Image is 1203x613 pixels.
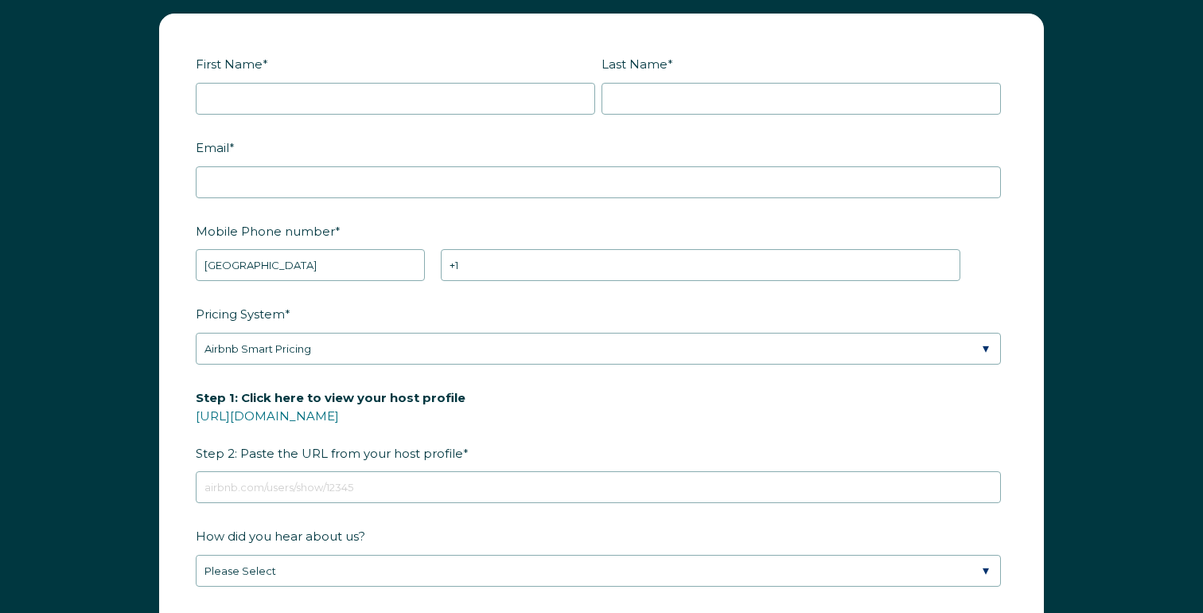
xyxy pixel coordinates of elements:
[196,219,335,244] span: Mobile Phone number
[196,302,285,326] span: Pricing System
[196,52,263,76] span: First Name
[196,471,1001,503] input: airbnb.com/users/show/12345
[196,524,365,549] span: How did you hear about us?
[196,408,339,424] a: [URL][DOMAIN_NAME]
[196,135,229,160] span: Email
[196,385,465,410] span: Step 1: Click here to view your host profile
[601,52,668,76] span: Last Name
[196,385,465,466] span: Step 2: Paste the URL from your host profile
